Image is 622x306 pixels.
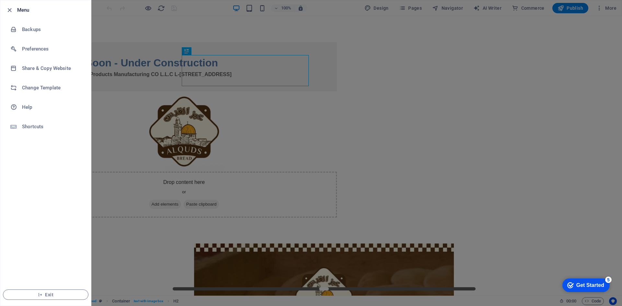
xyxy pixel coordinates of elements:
div: 5 [48,1,54,8]
div: Get Started [19,7,47,13]
div: Get Started 5 items remaining, 0% complete [5,3,52,17]
span: Paste clipboard [158,184,193,193]
h6: Backups [22,26,82,33]
h6: Preferences [22,45,82,53]
h6: Help [22,103,82,111]
h6: Change Template [22,84,82,92]
h6: Share & Copy Website [22,64,82,72]
span: Exit [8,292,83,297]
button: Exit [3,289,88,300]
span: Add elements [123,184,155,193]
a: Help [0,97,91,117]
h6: Menu [17,6,86,14]
h6: Shortcuts [22,123,82,130]
div: Drop content here [5,155,311,201]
